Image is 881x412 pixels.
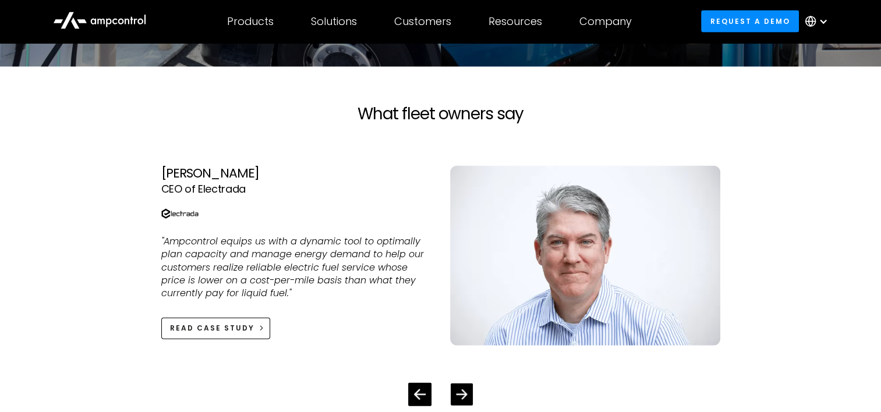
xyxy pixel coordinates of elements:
p: "Ampcontrol equips us with a dynamic tool to optimally plan capacity and manage energy demand to ... [161,235,431,300]
div: Resources [489,15,542,28]
h2: What fleet owners say [143,104,739,124]
div: [PERSON_NAME] [161,166,431,181]
div: Company [579,15,632,28]
div: Customers [394,15,451,28]
div: 3 / 4 [161,147,720,364]
a: Request a demo [701,10,799,32]
a: Read Case Study [161,318,271,339]
div: Products [227,15,274,28]
div: Next slide [451,383,473,406]
div: Solutions [311,15,357,28]
div: Read Case Study [170,323,254,333]
div: CEO of Electrada [161,181,431,198]
div: Previous slide [408,383,431,406]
